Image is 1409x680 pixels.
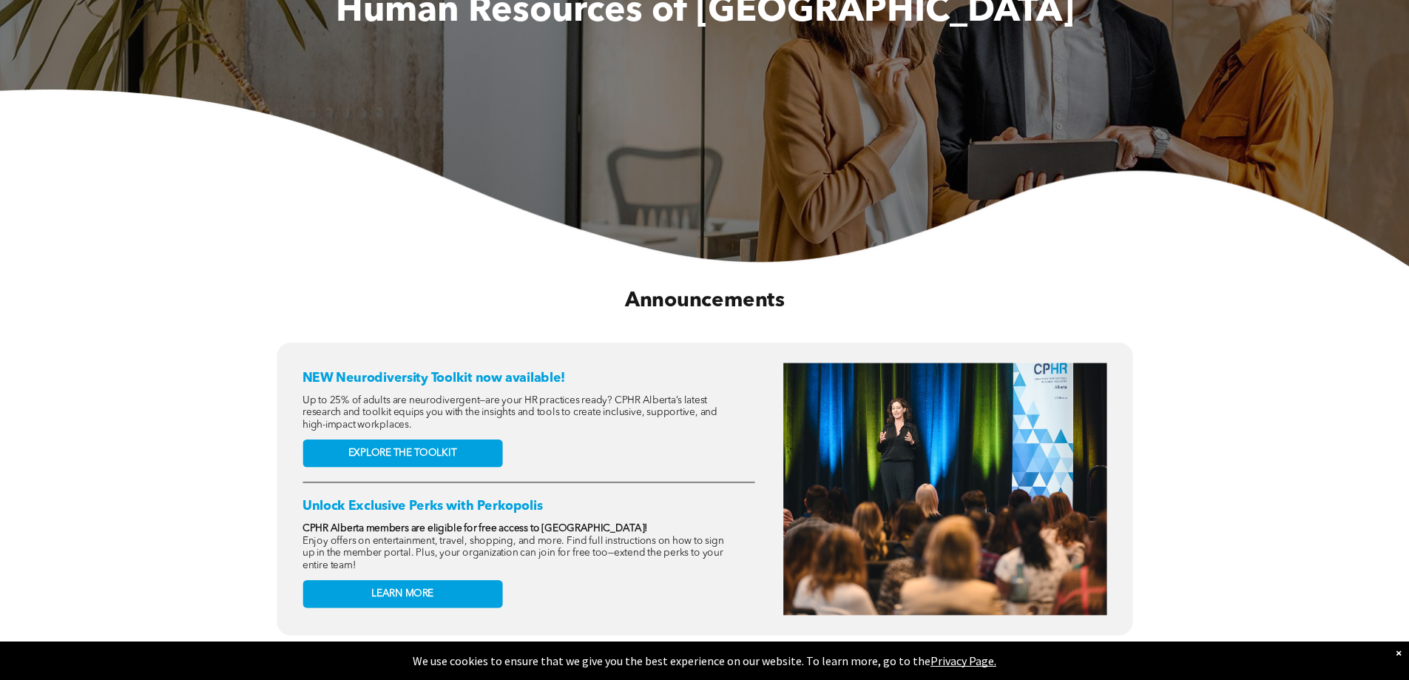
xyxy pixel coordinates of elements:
[303,499,542,512] span: Unlock Exclusive Perks with Perkopolis
[303,523,648,533] strong: CPHR Alberta members are eligible for free access to [GEOGRAPHIC_DATA]!
[303,371,565,384] span: NEW Neurodiversity Toolkit now available!
[303,580,502,608] a: LEARN MORE
[303,536,724,570] span: Enjoy offers on entertainment, travel, shopping, and more. Find full instructions on how to sign ...
[348,447,457,459] span: EXPLORE THE TOOLKIT
[303,395,717,429] span: Up to 25% of adults are neurodivergent—are your HR practices ready? CPHR Alberta’s latest researc...
[625,291,785,312] span: Announcements
[303,439,502,467] a: EXPLORE THE TOOLKIT
[1396,645,1402,660] div: Dismiss notification
[371,588,433,599] span: LEARN MORE
[930,653,996,668] a: Privacy Page.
